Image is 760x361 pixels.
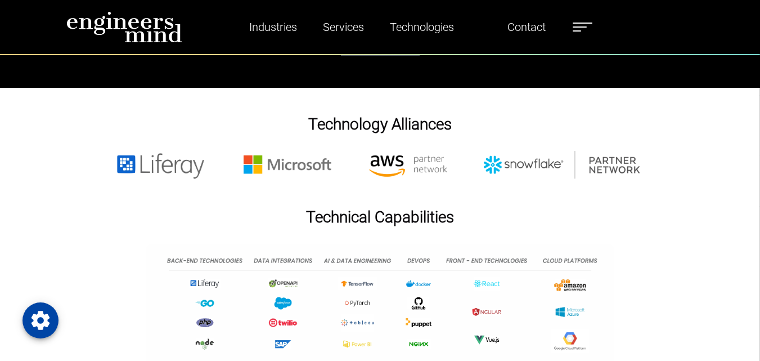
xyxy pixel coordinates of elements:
a: Services [318,14,368,40]
a: Contact [503,14,550,40]
a: Technologies [385,14,458,40]
a: Industries [245,14,302,40]
img: logo [66,11,182,43]
img: logos [95,151,665,180]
